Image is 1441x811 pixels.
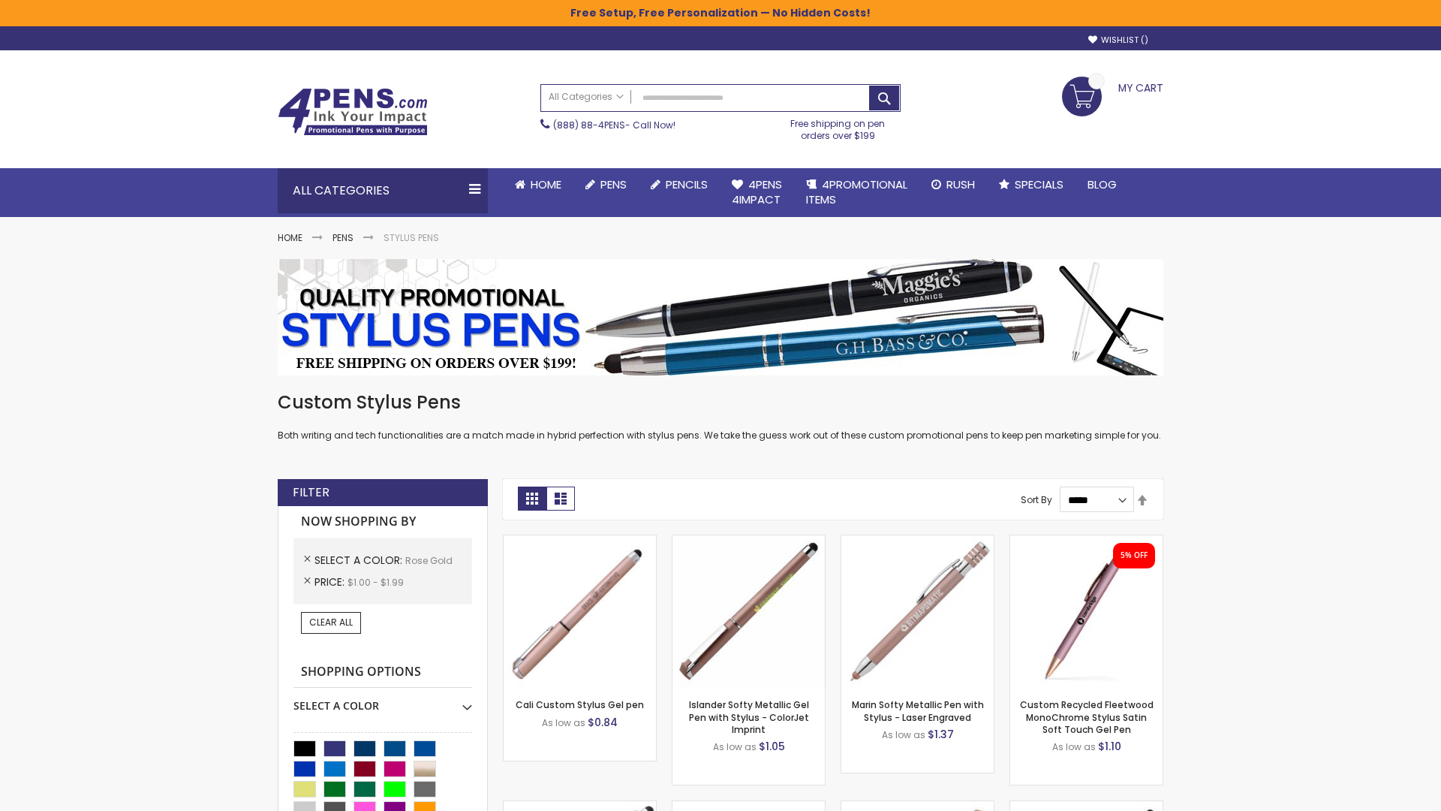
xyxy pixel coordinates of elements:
[588,715,618,730] span: $0.84
[672,535,825,547] a: Islander Softy Metallic Gel Pen with Stylus - ColorJet Imprint-Rose Gold
[405,554,453,567] span: Rose Gold
[531,176,561,192] span: Home
[553,119,625,131] a: (888) 88-4PENS
[806,176,907,207] span: 4PROMOTIONAL ITEMS
[882,728,925,741] span: As low as
[1075,168,1129,201] a: Blog
[293,688,472,713] div: Select A Color
[759,739,785,754] span: $1.05
[1088,35,1148,46] a: Wishlist
[504,535,656,547] a: Cali Custom Stylus Gel pen-Rose Gold
[841,535,994,688] img: Marin Softy Metallic Pen with Stylus - Laser Engraved-Rose Gold
[689,698,809,735] a: Islander Softy Metallic Gel Pen with Stylus - ColorJet Imprint
[1020,698,1154,735] a: Custom Recycled Fleetwood MonoChrome Stylus Satin Soft Touch Gel Pen
[518,487,546,511] strong: Grid
[332,231,353,244] a: Pens
[384,231,439,244] strong: Stylus Pens
[919,168,987,201] a: Rush
[1088,176,1117,192] span: Blog
[841,535,994,547] a: Marin Softy Metallic Pen with Stylus - Laser Engraved-Rose Gold
[794,168,919,217] a: 4PROMOTIONALITEMS
[713,740,757,753] span: As low as
[314,553,405,568] span: Select A Color
[278,231,302,244] a: Home
[278,390,1163,415] h1: Custom Stylus Pens
[666,176,708,192] span: Pencils
[553,119,675,131] span: - Call Now!
[347,576,404,589] span: $1.00 - $1.99
[293,656,472,689] strong: Shopping Options
[541,85,631,110] a: All Categories
[278,168,488,213] div: All Categories
[1121,550,1148,561] div: 5% OFF
[775,112,901,142] div: Free shipping on pen orders over $199
[600,176,627,192] span: Pens
[503,168,573,201] a: Home
[1015,176,1063,192] span: Specials
[293,506,472,538] strong: Now Shopping by
[928,727,954,742] span: $1.37
[573,168,639,201] a: Pens
[278,88,428,136] img: 4Pens Custom Pens and Promotional Products
[1010,535,1163,688] img: Custom Recycled Fleetwood MonoChrome Stylus Satin Soft Touch Gel Pen-Rose Gold
[301,612,361,633] a: Clear All
[1052,740,1096,753] span: As low as
[542,716,585,729] span: As low as
[504,535,656,688] img: Cali Custom Stylus Gel pen-Rose Gold
[516,698,644,711] a: Cali Custom Stylus Gel pen
[720,168,794,217] a: 4Pens4impact
[672,535,825,688] img: Islander Softy Metallic Gel Pen with Stylus - ColorJet Imprint-Rose Gold
[732,176,782,207] span: 4Pens 4impact
[309,616,353,629] span: Clear All
[1098,739,1121,754] span: $1.10
[1010,535,1163,547] a: Custom Recycled Fleetwood MonoChrome Stylus Satin Soft Touch Gel Pen-Rose Gold
[852,698,984,723] a: Marin Softy Metallic Pen with Stylus - Laser Engraved
[293,484,329,501] strong: Filter
[278,259,1163,375] img: Stylus Pens
[314,574,347,589] span: Price
[987,168,1075,201] a: Specials
[639,168,720,201] a: Pencils
[946,176,975,192] span: Rush
[1021,493,1052,506] label: Sort By
[549,91,624,103] span: All Categories
[278,390,1163,442] div: Both writing and tech functionalities are a match made in hybrid perfection with stylus pens. We ...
